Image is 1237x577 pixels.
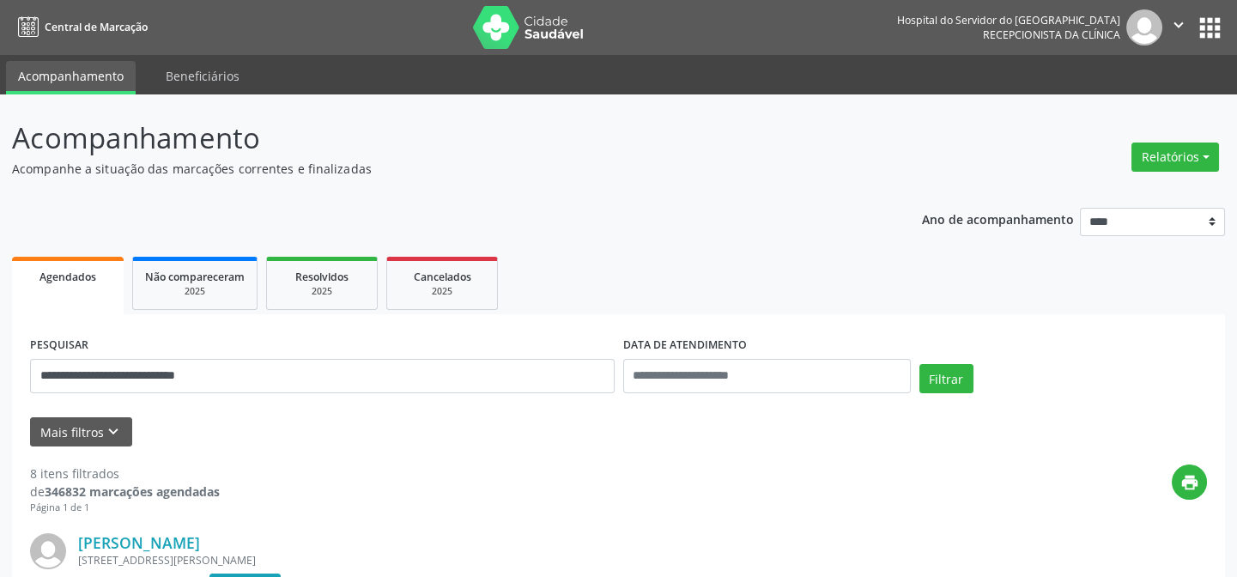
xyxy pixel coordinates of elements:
[983,27,1120,42] span: Recepcionista da clínica
[1126,9,1162,46] img: img
[30,332,88,359] label: PESQUISAR
[30,501,220,515] div: Página 1 de 1
[30,533,66,569] img: img
[45,483,220,500] strong: 346832 marcações agendadas
[104,422,123,441] i: keyboard_arrow_down
[12,117,861,160] p: Acompanhamento
[279,285,365,298] div: 2025
[30,465,220,483] div: 8 itens filtrados
[1131,143,1219,172] button: Relatórios
[295,270,349,284] span: Resolvidos
[1172,465,1207,500] button: print
[1162,9,1195,46] button: 
[78,533,200,552] a: [PERSON_NAME]
[154,61,252,91] a: Beneficiários
[6,61,136,94] a: Acompanhamento
[145,285,245,298] div: 2025
[922,208,1074,229] p: Ano de acompanhamento
[12,160,861,178] p: Acompanhe a situação das marcações correntes e finalizadas
[30,483,220,501] div: de
[30,417,132,447] button: Mais filtroskeyboard_arrow_down
[12,13,148,41] a: Central de Marcação
[897,13,1120,27] div: Hospital do Servidor do [GEOGRAPHIC_DATA]
[399,285,485,298] div: 2025
[1169,15,1188,34] i: 
[623,332,747,359] label: DATA DE ATENDIMENTO
[414,270,471,284] span: Cancelados
[145,270,245,284] span: Não compareceram
[1195,13,1225,43] button: apps
[919,364,973,393] button: Filtrar
[45,20,148,34] span: Central de Marcação
[1180,473,1199,492] i: print
[78,553,949,568] div: [STREET_ADDRESS][PERSON_NAME]
[39,270,96,284] span: Agendados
